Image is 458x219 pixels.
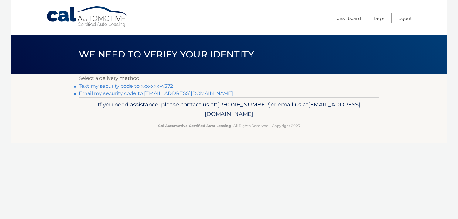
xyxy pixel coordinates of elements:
[217,101,271,108] span: [PHONE_NUMBER]
[79,49,254,60] span: We need to verify your identity
[83,100,375,119] p: If you need assistance, please contact us at: or email us at
[374,13,384,23] a: FAQ's
[46,6,128,28] a: Cal Automotive
[79,90,233,96] a: Email my security code to [EMAIL_ADDRESS][DOMAIN_NAME]
[79,83,173,89] a: Text my security code to xxx-xxx-4372
[397,13,412,23] a: Logout
[79,74,379,83] p: Select a delivery method:
[83,123,375,129] p: - All Rights Reserved - Copyright 2025
[158,123,231,128] strong: Cal Automotive Certified Auto Leasing
[337,13,361,23] a: Dashboard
